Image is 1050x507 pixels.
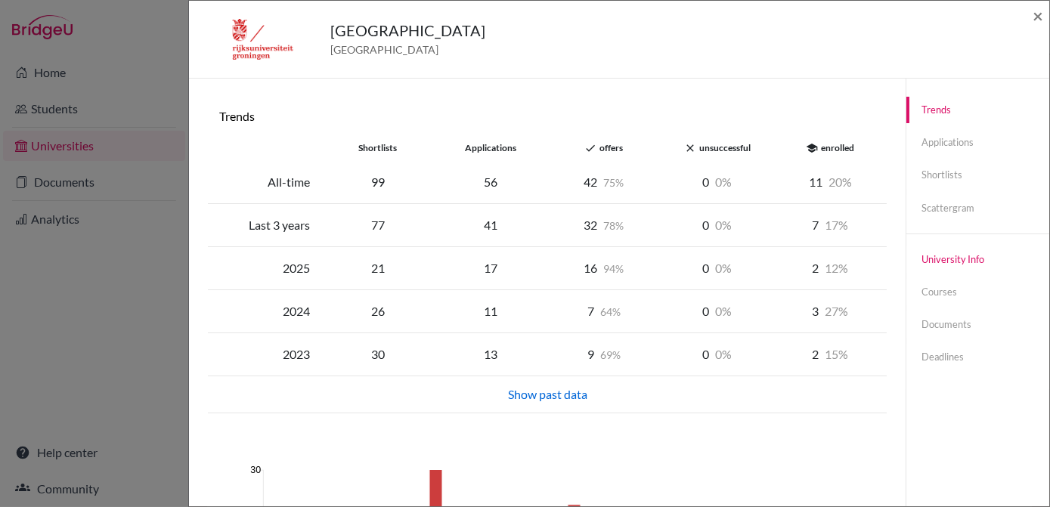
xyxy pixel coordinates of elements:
a: Applications [906,129,1049,156]
div: applications [434,141,547,155]
div: 99 [321,173,435,191]
a: Courses [906,279,1049,305]
button: Close [1033,7,1043,25]
span: unsuccessful [699,142,751,153]
text: 30 [250,465,261,475]
span: 64 [600,305,621,318]
div: 17 [434,259,547,277]
div: 56 [434,173,547,191]
a: Documents [906,311,1049,338]
div: 2 [774,345,887,363]
div: 7 [547,302,661,320]
div: 0 [661,259,774,277]
span: 20 [829,175,852,189]
span: × [1033,5,1043,26]
div: 26 [321,302,435,320]
div: 11 [774,173,887,191]
div: 77 [321,216,435,234]
div: 16 [547,259,661,277]
span: 75 [604,176,624,189]
a: Shortlists [906,162,1049,188]
span: 15 [825,347,848,361]
span: 0 [715,218,732,232]
a: Scattergram [906,195,1049,221]
span: 17 [825,218,848,232]
div: 0 [661,302,774,320]
span: 0 [715,347,732,361]
div: 2 [774,259,887,277]
span: [GEOGRAPHIC_DATA] [330,42,485,57]
div: 21 [321,259,435,277]
span: 0 [715,175,732,189]
a: Trends [906,97,1049,123]
div: 42 [547,173,661,191]
i: school [806,142,818,154]
span: 12 [825,261,848,275]
div: 13 [434,345,547,363]
span: enrolled [821,142,854,153]
div: 32 [547,216,661,234]
div: 30 [321,345,435,363]
div: shortlists [321,141,435,155]
a: University info [906,246,1049,273]
span: 0 [715,304,732,318]
div: 0 [661,216,774,234]
div: 11 [434,302,547,320]
div: 2023 [208,345,321,363]
div: 3 [774,302,887,320]
h6: Trends [219,109,875,123]
i: done [585,142,597,154]
div: All-time [208,173,321,191]
span: 0 [715,261,732,275]
div: 2024 [208,302,321,320]
div: 9 [547,345,661,363]
span: 78 [604,219,624,232]
div: 7 [774,216,887,234]
div: 0 [661,173,774,191]
img: nl_rug_5xr4mhnp.png [207,19,318,60]
div: 2025 [208,259,321,277]
span: 69 [600,348,621,361]
div: Show past data [217,385,878,403]
h5: [GEOGRAPHIC_DATA] [330,19,485,42]
span: 27 [825,304,848,318]
div: Last 3 years [208,216,321,234]
i: close [684,142,696,154]
span: offers [600,142,624,153]
span: 94 [604,262,624,275]
div: 0 [661,345,774,363]
a: Deadlines [906,344,1049,370]
div: 41 [434,216,547,234]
